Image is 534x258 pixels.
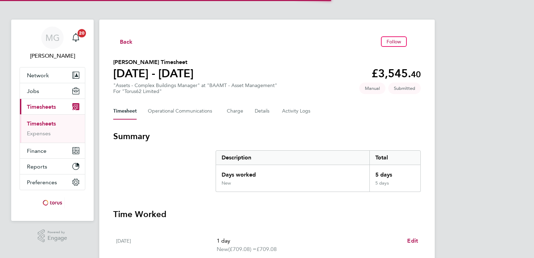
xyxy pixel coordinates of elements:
button: Finance [20,143,85,158]
a: Edit [407,237,418,245]
button: Preferences [20,174,85,190]
button: Activity Logs [282,103,311,120]
span: MG [45,33,60,42]
span: Edit [407,237,418,244]
button: Network [20,67,85,83]
button: Timesheet [113,103,137,120]
span: Powered by [48,229,67,235]
a: MG[PERSON_NAME] [20,27,85,60]
h3: Time Worked [113,209,421,220]
div: Days worked [216,165,369,180]
span: Engage [48,235,67,241]
button: Timesheets [20,99,85,114]
img: torus-logo-retina.png [40,197,65,208]
span: 20 [78,29,86,37]
span: This timesheet is Submitted. [388,83,421,94]
a: Expenses [27,130,51,137]
span: Timesheets [27,103,56,110]
app-decimal: £3,545. [371,67,421,80]
h1: [DATE] - [DATE] [113,66,194,80]
h3: Summary [113,131,421,142]
div: New [222,180,231,186]
span: Jobs [27,88,39,94]
span: Preferences [27,179,57,186]
button: Back [113,37,133,46]
a: Go to home page [20,197,85,208]
span: Margaret Goddard [20,52,85,60]
a: Timesheets [27,120,56,127]
div: "Assets - Complex Buildings Manager" at "BAAMT - Asset Management" [113,83,277,94]
button: Follow [381,36,407,47]
h2: [PERSON_NAME] Timesheet [113,58,194,66]
div: Description [216,151,369,165]
div: Total [369,151,420,165]
button: Reports [20,159,85,174]
span: £709.08 [257,246,277,252]
button: Details [255,103,271,120]
div: Summary [216,150,421,192]
p: 1 day [217,237,402,245]
button: Timesheets Menu [410,40,421,43]
span: Finance [27,148,46,154]
span: (£709.08) = [228,246,257,252]
div: 5 days [369,180,420,192]
div: 5 days [369,165,420,180]
span: Network [27,72,49,79]
button: Jobs [20,83,85,99]
span: This timesheet was manually created. [359,83,385,94]
span: Follow [387,38,401,45]
span: Back [120,38,133,46]
span: 40 [411,69,421,79]
span: Reports [27,163,47,170]
div: Timesheets [20,114,85,143]
span: New [217,245,228,253]
button: Charge [227,103,244,120]
a: 20 [69,27,83,49]
div: For "Torus62 Limited" [113,88,277,94]
button: Operational Communications [148,103,216,120]
div: [DATE] [116,237,217,253]
a: Powered byEngage [38,229,67,243]
nav: Main navigation [11,20,94,221]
